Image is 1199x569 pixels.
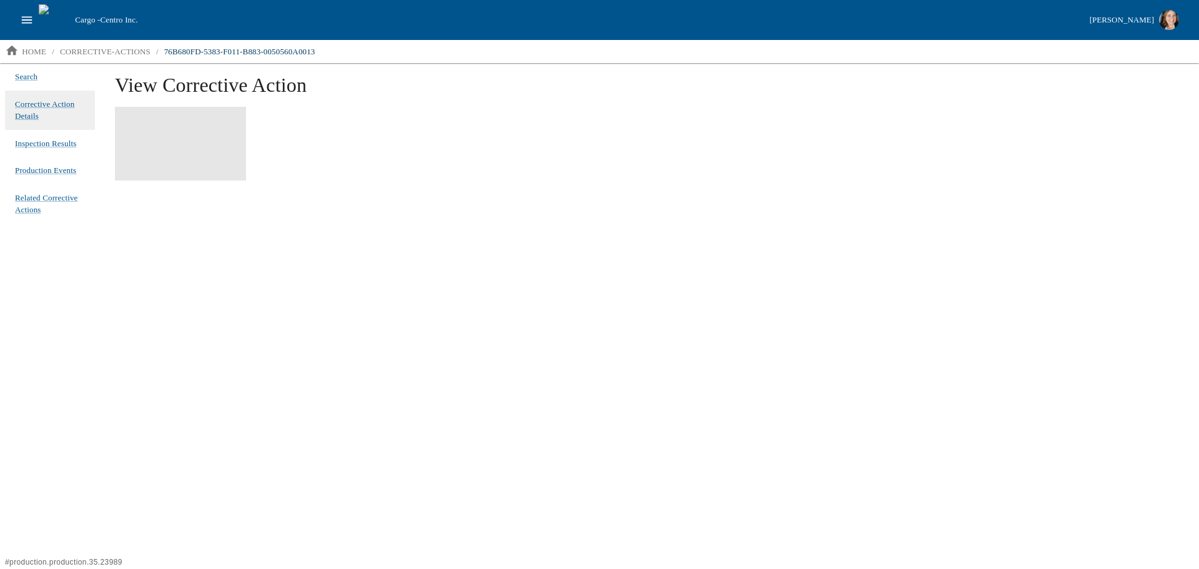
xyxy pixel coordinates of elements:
[15,71,37,83] span: Search
[1159,10,1179,30] img: Profile image
[164,46,315,58] p: 76B680FD-5383-F011-B883-0050560A0013
[15,164,76,177] span: Production Events
[15,137,76,150] span: Inspection Results
[55,42,155,62] a: corrective-actions
[22,46,46,58] p: home
[15,162,76,179] a: Production Events
[15,189,85,219] a: Related Corrective Actions
[60,46,150,58] p: corrective-actions
[156,46,159,58] li: /
[15,8,39,32] button: open drawer
[1085,6,1184,34] button: [PERSON_NAME]
[159,42,320,62] a: 76B680FD-5383-F011-B883-0050560A0013
[15,135,76,152] a: Inspection Results
[15,96,85,125] a: Corrective Action Details
[100,15,137,24] span: Centro Inc.
[70,14,1084,26] div: Cargo -
[52,46,54,58] li: /
[15,68,37,86] a: Search
[1090,13,1154,27] div: [PERSON_NAME]
[115,73,1184,107] h1: View Corrective Action
[15,98,85,122] span: Corrective Action Details
[15,192,85,216] span: Related Corrective Actions
[39,4,70,36] img: cargo logo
